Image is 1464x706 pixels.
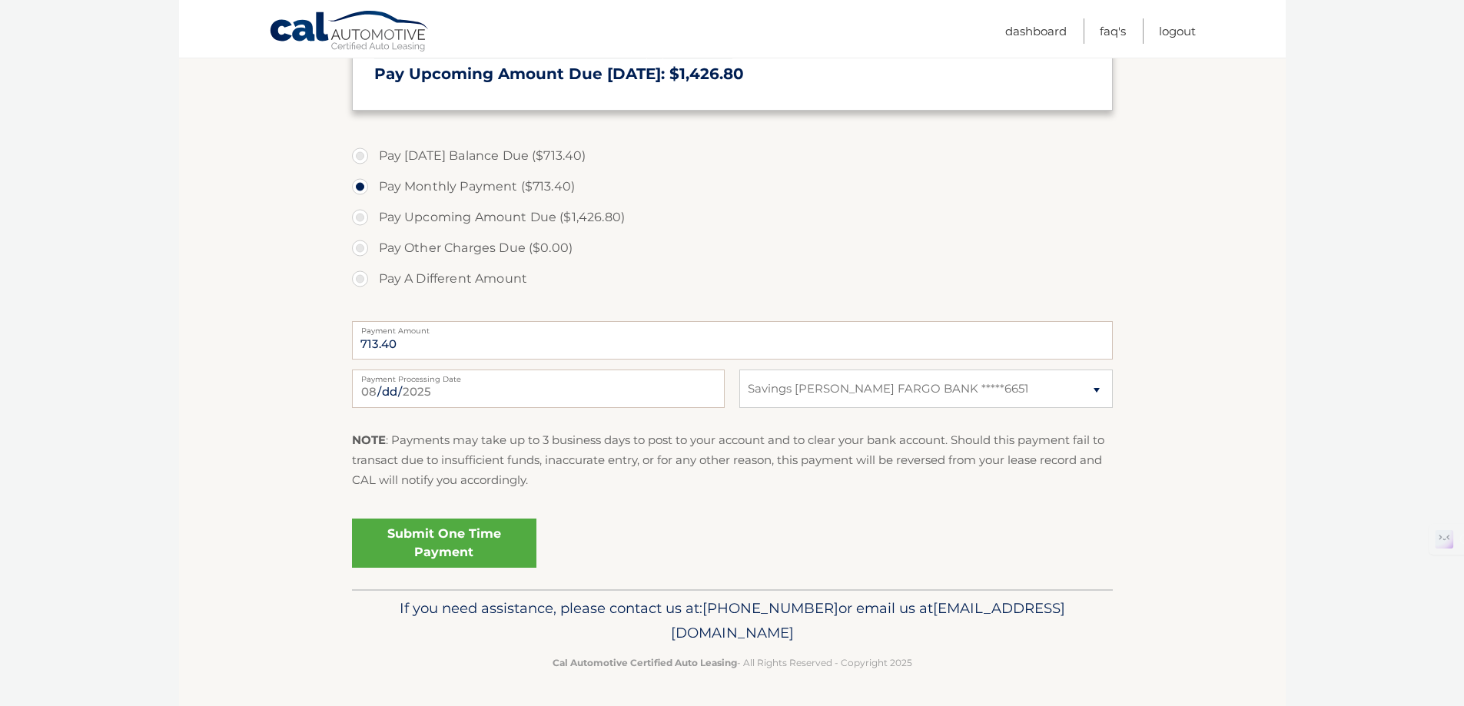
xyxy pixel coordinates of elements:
[352,370,725,382] label: Payment Processing Date
[671,599,1065,641] span: [EMAIL_ADDRESS][DOMAIN_NAME]
[702,599,838,617] span: [PHONE_NUMBER]
[352,321,1113,360] input: Payment Amount
[374,65,1091,84] h3: Pay Upcoming Amount Due [DATE]: $1,426.80
[553,657,737,668] strong: Cal Automotive Certified Auto Leasing
[352,264,1113,294] label: Pay A Different Amount
[269,10,430,55] a: Cal Automotive
[352,171,1113,202] label: Pay Monthly Payment ($713.40)
[1159,18,1196,44] a: Logout
[1100,18,1126,44] a: FAQ's
[352,519,536,568] a: Submit One Time Payment
[352,430,1113,491] p: : Payments may take up to 3 business days to post to your account and to clear your bank account....
[352,233,1113,264] label: Pay Other Charges Due ($0.00)
[352,141,1113,171] label: Pay [DATE] Balance Due ($713.40)
[352,433,386,447] strong: NOTE
[362,596,1103,645] p: If you need assistance, please contact us at: or email us at
[352,370,725,408] input: Payment Date
[352,321,1113,333] label: Payment Amount
[362,655,1103,671] p: - All Rights Reserved - Copyright 2025
[1005,18,1067,44] a: Dashboard
[352,202,1113,233] label: Pay Upcoming Amount Due ($1,426.80)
